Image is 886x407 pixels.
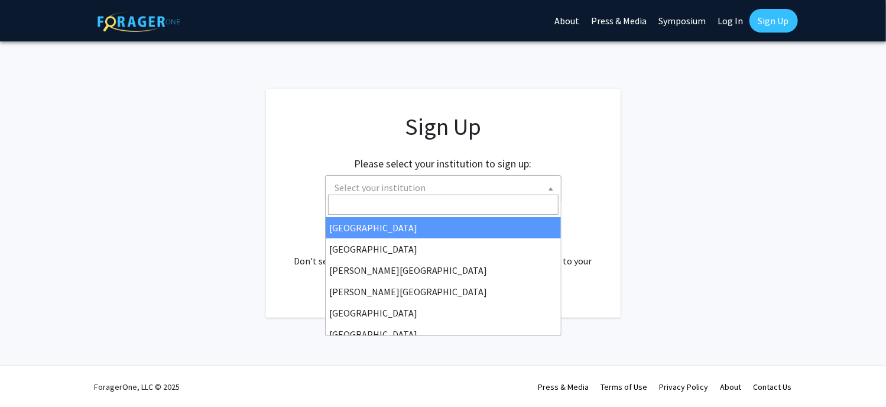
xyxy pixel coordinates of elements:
span: Select your institution [325,175,562,202]
li: [GEOGRAPHIC_DATA] [326,302,561,324]
li: [PERSON_NAME][GEOGRAPHIC_DATA] [326,260,561,281]
a: About [721,382,742,392]
a: Sign Up [749,9,798,33]
a: Privacy Policy [660,382,709,392]
span: Select your institution [330,176,561,200]
h2: Please select your institution to sign up: [355,157,532,170]
a: Contact Us [754,382,792,392]
li: [GEOGRAPHIC_DATA] [326,324,561,345]
span: Select your institution [335,182,426,193]
li: [GEOGRAPHIC_DATA] [326,217,561,238]
a: Press & Media [538,382,589,392]
h1: Sign Up [290,112,597,141]
li: [GEOGRAPHIC_DATA] [326,238,561,260]
input: Search [328,195,559,215]
li: [PERSON_NAME][GEOGRAPHIC_DATA] [326,281,561,302]
img: ForagerOne Logo [98,11,180,32]
a: Terms of Use [601,382,648,392]
div: Already have an account? . Don't see your institution? about bringing ForagerOne to your institut... [290,225,597,282]
iframe: Chat [9,354,50,398]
